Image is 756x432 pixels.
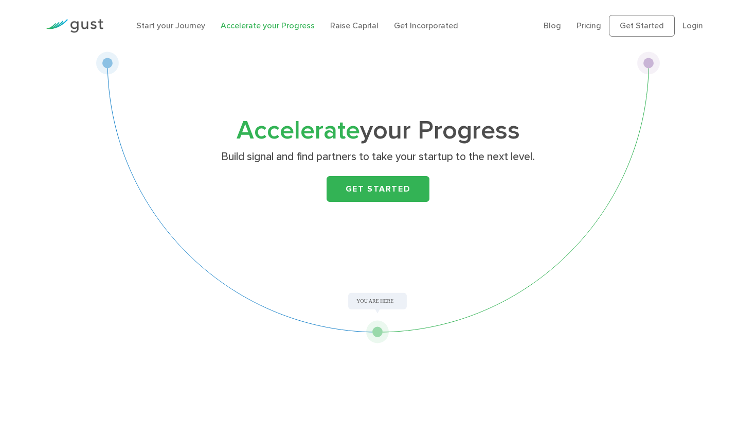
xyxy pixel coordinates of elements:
img: Gust Logo [46,19,103,33]
a: Pricing [577,21,601,30]
a: Get Started [327,176,429,202]
a: Accelerate your Progress [221,21,315,30]
a: Login [682,21,703,30]
a: Get Started [609,15,675,37]
span: Accelerate [237,115,360,146]
a: Blog [544,21,561,30]
a: Start your Journey [136,21,205,30]
p: Build signal and find partners to take your startup to the next level. [179,150,578,164]
a: Get Incorporated [394,21,458,30]
a: Raise Capital [330,21,379,30]
h1: your Progress [175,119,581,143]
